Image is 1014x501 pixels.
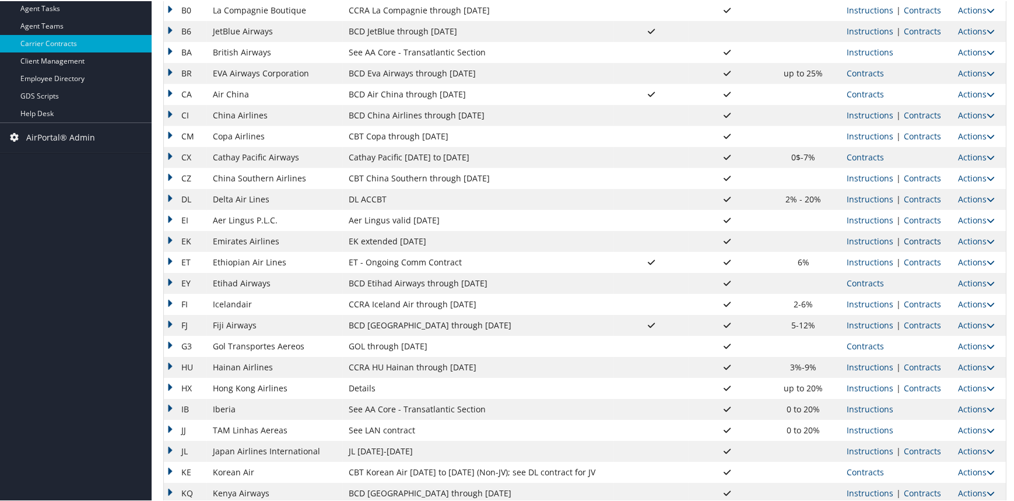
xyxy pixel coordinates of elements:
td: FJ [164,314,207,335]
td: Air China [207,83,343,104]
a: View Ticketing Instructions [847,108,893,120]
span: | [893,24,904,36]
td: EK extended [DATE] [343,230,614,251]
td: See AA Core - Transatlantic Section [343,41,614,62]
span: | [893,360,904,372]
td: HU [164,356,207,377]
a: View Contracts [847,465,884,477]
span: | [893,108,904,120]
td: B6 [164,20,207,41]
td: BR [164,62,207,83]
td: CBT China Southern through [DATE] [343,167,614,188]
td: 5-12% [766,314,841,335]
td: EK [164,230,207,251]
td: up to 20% [766,377,841,398]
span: | [893,486,904,498]
td: China Airlines [207,104,343,125]
a: Actions [958,255,995,267]
a: View Ticketing Instructions [847,423,893,435]
span: | [893,234,904,246]
a: Actions [958,360,995,372]
td: BCD China Airlines through [DATE] [343,104,614,125]
a: Actions [958,423,995,435]
td: CCRA HU Hainan through [DATE] [343,356,614,377]
a: Actions [958,213,995,225]
a: View Ticketing Instructions [847,171,893,183]
td: BCD Etihad Airways through [DATE] [343,272,614,293]
td: Iberia [207,398,343,419]
span: | [893,297,904,309]
td: ET - Ongoing Comm Contract [343,251,614,272]
span: | [893,381,904,393]
td: British Airways [207,41,343,62]
td: EI [164,209,207,230]
td: 2% - 20% [766,188,841,209]
td: TAM Linhas Aereas [207,419,343,440]
a: Actions [958,444,995,456]
span: | [893,129,904,141]
a: View Contracts [847,66,884,78]
td: 6% [766,251,841,272]
td: Korean Air [207,461,343,482]
a: Actions [958,24,995,36]
a: Actions [958,318,995,330]
td: Delta Air Lines [207,188,343,209]
td: See AA Core - Transatlantic Section [343,398,614,419]
td: BCD [GEOGRAPHIC_DATA] through [DATE] [343,314,614,335]
td: EVA Airways Corporation [207,62,343,83]
a: View Ticketing Instructions [847,402,893,414]
td: ET [164,251,207,272]
a: View Ticketing Instructions [847,486,893,498]
a: View Contracts [847,339,884,351]
td: G3 [164,335,207,356]
a: View Contracts [904,360,941,372]
a: View Contracts [904,192,941,204]
td: Japan Airlines International [207,440,343,461]
a: Actions [958,486,995,498]
td: BCD Air China through [DATE] [343,83,614,104]
td: BA [164,41,207,62]
a: Actions [958,129,995,141]
a: View Contracts [847,276,884,288]
td: Icelandair [207,293,343,314]
td: Aer Lingus P.L.C. [207,209,343,230]
td: EY [164,272,207,293]
a: Actions [958,339,995,351]
td: JL [164,440,207,461]
a: Actions [958,381,995,393]
td: CBT Copa through [DATE] [343,125,614,146]
td: Cathay Pacific [DATE] to [DATE] [343,146,614,167]
td: 3%-9% [766,356,841,377]
a: View Ticketing Instructions [847,213,893,225]
a: View Ticketing Instructions [847,45,893,57]
a: Actions [958,87,995,99]
td: Etihad Airways [207,272,343,293]
td: IB [164,398,207,419]
a: View Contracts [904,213,941,225]
span: | [893,255,904,267]
span: | [893,171,904,183]
td: GOL through [DATE] [343,335,614,356]
a: Actions [958,171,995,183]
a: Actions [958,234,995,246]
td: Hong Kong Airlines [207,377,343,398]
td: CA [164,83,207,104]
a: View Ticketing Instructions [847,255,893,267]
td: DL ACCBT [343,188,614,209]
a: View Contracts [904,3,941,15]
a: View Ticketing Instructions [847,318,893,330]
td: Fiji Airways [207,314,343,335]
a: View Ticketing Instructions [847,297,893,309]
td: Hainan Airlines [207,356,343,377]
a: View Ticketing Instructions [847,360,893,372]
a: Actions [958,465,995,477]
a: View Ticketing Instructions [847,24,893,36]
a: View Contracts [904,444,941,456]
td: 0$-7% [766,146,841,167]
td: JetBlue Airways [207,20,343,41]
td: CZ [164,167,207,188]
a: Actions [958,45,995,57]
a: View Contracts [904,171,941,183]
a: View Contracts [904,24,941,36]
span: | [893,3,904,15]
